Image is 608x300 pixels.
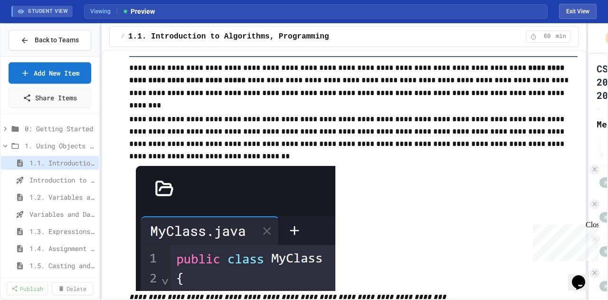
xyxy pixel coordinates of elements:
span: 1.1. Introduction to Algorithms, Programming, and Compilers [128,31,398,42]
span: Back to Teams [35,35,79,45]
span: 60 [540,33,555,40]
a: Delete [52,282,93,295]
span: Variables and Data Types - Quiz [29,209,95,219]
a: Add New Item [9,62,91,84]
span: 1.3. Expressions and Output [New] [29,226,95,236]
a: Publish [7,282,48,295]
span: Introduction to Algorithms, Programming, and Compilers [29,175,95,185]
a: Share Items [9,87,91,108]
span: 1.5. Casting and Ranges of Values [29,261,95,271]
iframe: chat widget [568,262,598,290]
span: 0: Getting Started [25,124,95,134]
div: Chat with us now!Close [4,4,66,60]
span: 1. Using Objects and Methods [25,141,95,151]
button: Exit student view [559,4,597,19]
span: 1.4. Assignment and Input [29,243,95,253]
iframe: chat widget [529,221,598,261]
span: Preview [122,7,155,17]
span: min [556,33,566,40]
span: 1.2. Variables and Data Types [29,192,95,202]
span: Viewing [90,7,117,16]
span: STUDENT VIEW [28,8,68,16]
span: / [121,33,124,40]
button: Back to Teams [9,30,91,50]
span: 1.1. Introduction to Algorithms, Programming, and Compilers [29,158,95,168]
